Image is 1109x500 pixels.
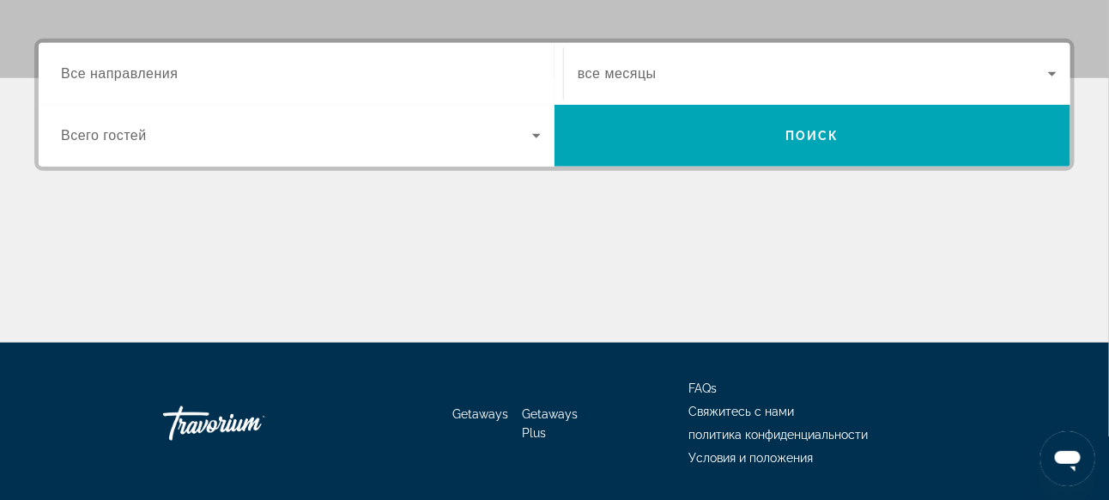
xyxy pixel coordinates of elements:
a: FAQs [688,381,717,395]
a: Условия и положения [688,451,813,465]
button: Search [554,105,1070,167]
span: Поиск [785,129,839,143]
input: Select destination [61,64,541,85]
a: Getaways Plus [523,407,579,440]
span: все месяцы [578,66,657,81]
a: политика конфиденциальности [688,428,868,442]
a: Свяжитесь с нами [688,405,794,418]
span: Всего гостей [61,128,147,143]
iframe: Button to launch messaging window [1040,431,1095,486]
div: Search widget [39,43,1070,167]
a: Go Home [163,398,335,449]
span: Все направления [61,66,179,81]
a: Getaways [453,407,509,421]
